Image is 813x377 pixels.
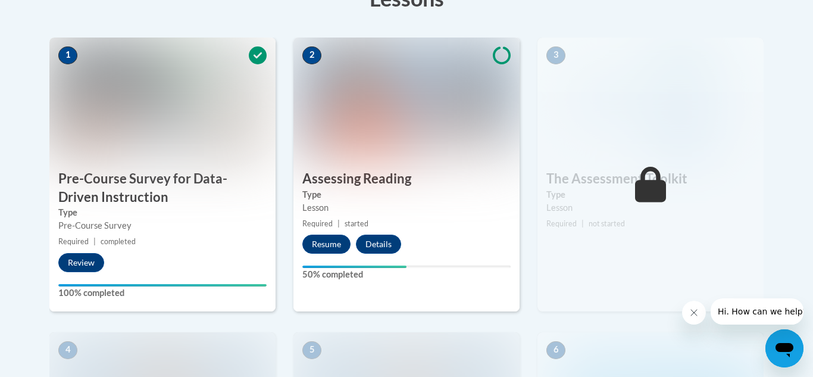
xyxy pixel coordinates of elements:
[302,341,321,359] span: 5
[58,237,89,246] span: Required
[7,8,96,18] span: Hi. How can we help?
[93,237,96,246] span: |
[58,46,77,64] span: 1
[546,219,577,228] span: Required
[58,253,104,272] button: Review
[711,298,803,325] iframe: Message from company
[302,188,511,201] label: Type
[302,235,351,254] button: Resume
[58,341,77,359] span: 4
[537,38,764,157] img: Course Image
[589,219,625,228] span: not started
[546,188,755,201] label: Type
[302,266,406,268] div: Your progress
[49,38,276,157] img: Course Image
[546,46,565,64] span: 3
[581,219,584,228] span: |
[546,341,565,359] span: 6
[682,301,706,325] iframe: Close message
[293,170,520,188] h3: Assessing Reading
[546,201,755,214] div: Lesson
[58,219,267,232] div: Pre-Course Survey
[345,219,368,228] span: started
[49,170,276,207] h3: Pre-Course Survey for Data-Driven Instruction
[537,170,764,188] h3: The Assessment Toolkit
[765,329,803,367] iframe: Button to launch messaging window
[302,219,333,228] span: Required
[58,284,267,286] div: Your progress
[101,237,136,246] span: completed
[58,206,267,219] label: Type
[293,38,520,157] img: Course Image
[302,46,321,64] span: 2
[302,268,511,281] label: 50% completed
[356,235,401,254] button: Details
[58,286,267,300] label: 100% completed
[337,219,340,228] span: |
[302,201,511,214] div: Lesson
